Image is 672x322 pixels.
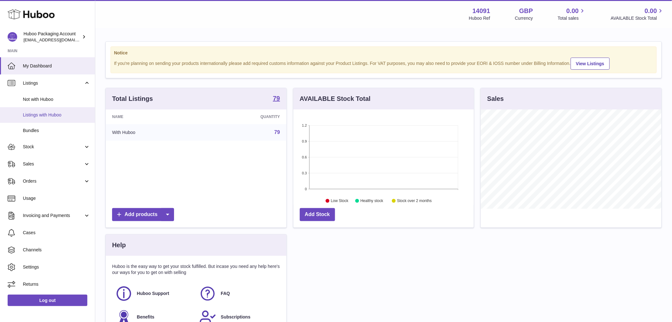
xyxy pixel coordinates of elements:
[645,7,657,15] span: 0.00
[114,50,653,56] strong: Notice
[302,123,307,127] text: 1.2
[302,171,307,175] text: 0.3
[8,295,87,306] a: Log out
[558,15,586,21] span: Total sales
[114,57,653,70] div: If you're planning on sending your products internationally please add required customs informati...
[302,139,307,143] text: 0.9
[473,7,490,15] strong: 14091
[23,195,90,201] span: Usage
[23,247,90,253] span: Channels
[24,37,93,42] span: [EMAIL_ADDRESS][DOMAIN_NAME]
[487,94,504,103] h3: Sales
[23,112,90,118] span: Listings with Huboo
[273,95,280,103] a: 79
[331,199,349,203] text: Low Stock
[221,314,250,320] span: Subscriptions
[115,285,193,302] a: Huboo Support
[23,213,84,219] span: Invoicing and Payments
[112,208,174,221] a: Add products
[571,58,610,70] a: View Listings
[558,7,586,21] a: 0.00 Total sales
[137,290,169,297] span: Huboo Support
[8,32,17,42] img: internalAdmin-14091@internal.huboo.com
[112,241,126,249] h3: Help
[274,129,280,135] a: 79
[23,80,84,86] span: Listings
[397,199,432,203] text: Stock over 2 months
[567,7,579,15] span: 0.00
[300,208,335,221] a: Add Stock
[611,15,664,21] span: AVAILABLE Stock Total
[302,155,307,159] text: 0.6
[360,199,384,203] text: Healthy stock
[23,264,90,270] span: Settings
[106,124,201,141] td: With Huboo
[112,263,280,276] p: Huboo is the easy way to get your stock fulfilled. But incase you need any help here's our ways f...
[137,314,154,320] span: Benefits
[305,187,307,191] text: 0
[106,109,201,124] th: Name
[23,63,90,69] span: My Dashboard
[273,95,280,101] strong: 79
[23,128,90,134] span: Bundles
[611,7,664,21] a: 0.00 AVAILABLE Stock Total
[23,230,90,236] span: Cases
[199,285,277,302] a: FAQ
[515,15,533,21] div: Currency
[201,109,286,124] th: Quantity
[23,144,84,150] span: Stock
[23,161,84,167] span: Sales
[23,96,90,102] span: Not with Huboo
[112,94,153,103] h3: Total Listings
[221,290,230,297] span: FAQ
[300,94,371,103] h3: AVAILABLE Stock Total
[23,178,84,184] span: Orders
[24,31,81,43] div: Huboo Packaging Account
[519,7,533,15] strong: GBP
[23,281,90,287] span: Returns
[469,15,490,21] div: Huboo Ref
